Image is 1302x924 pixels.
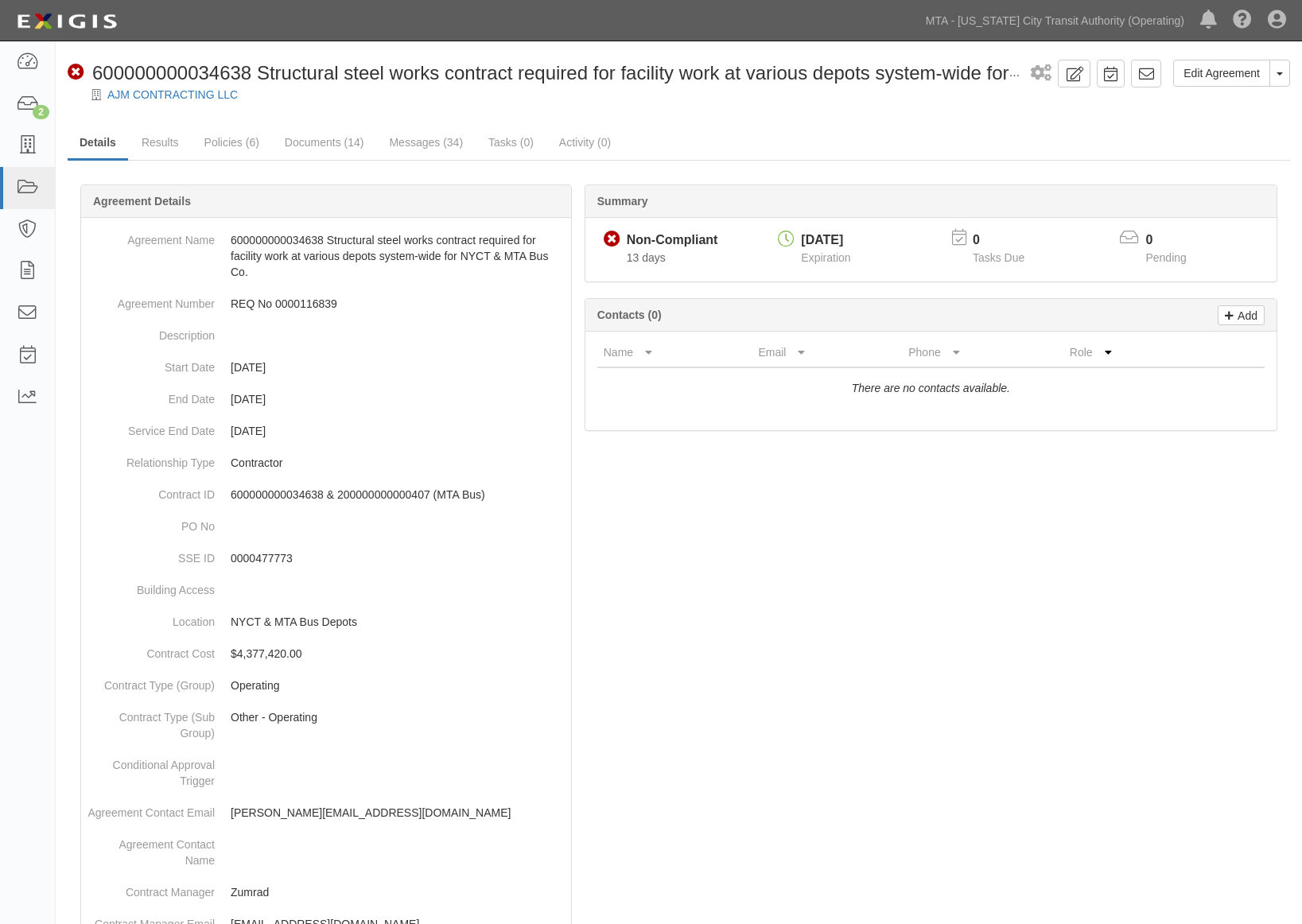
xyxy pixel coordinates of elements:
p: Operating [231,677,565,693]
dt: Contract Manager [87,876,215,900]
p: Add [1234,306,1257,324]
p: 600000000034638 & 200000000000407 (MTA Bus) [231,487,565,503]
dd: [DATE] [87,351,565,383]
a: Add [1218,305,1265,325]
p: Other - Operating [231,709,565,725]
i: Help Center - Complianz [1233,11,1252,30]
th: Name [597,338,752,367]
dt: Description [87,320,215,344]
dd: Contractor [87,447,565,479]
dd: 600000000034638 Structural steel works contract required for facility work at various depots syst... [87,224,565,288]
b: Contacts (0) [597,309,662,321]
dt: End Date [87,383,215,407]
a: Policies (6) [192,126,271,158]
dt: Agreement Contact Email [87,797,215,821]
dt: PO No [87,511,215,534]
dt: Relationship Type [87,447,215,471]
a: Edit Agreement [1173,60,1270,87]
dt: Service End Date [87,415,215,439]
dt: Contract ID [87,479,215,503]
span: Tasks Due [973,251,1024,264]
img: logo-5460c22ac91f19d4615b14bd174203de0afe785f0fc80cf4dbbc73dc1793850b.png [12,7,122,36]
div: 2 [33,105,49,119]
dt: Agreement Contact Name [87,829,215,868]
i: Non-Compliant [68,64,84,81]
dt: Conditional Approval Trigger [87,749,215,789]
th: Email [752,338,902,367]
dt: Contract Cost [87,638,215,662]
th: Phone [902,338,1063,367]
dt: Contract Type (Group) [87,670,215,693]
b: Summary [597,195,648,208]
dt: Location [87,606,215,630]
p: NYCT & MTA Bus Depots [231,614,565,630]
dd: [DATE] [87,383,565,415]
dt: Start Date [87,351,215,375]
a: MTA - [US_STATE] City Transit Authority (Operating) [918,5,1192,37]
span: Expiration [801,251,850,264]
p: 0000477773 [231,550,565,566]
p: [PERSON_NAME][EMAIL_ADDRESS][DOMAIN_NAME] [231,805,565,821]
div: [DATE] [801,231,850,250]
a: Messages (34) [377,126,475,158]
dt: Agreement Number [87,288,215,312]
a: Results [130,126,191,158]
i: 1 scheduled workflow [1031,65,1051,82]
p: $4,377,420.00 [231,646,565,662]
b: Agreement Details [93,195,191,208]
dt: Building Access [87,574,215,598]
dd: [DATE] [87,415,565,447]
span: Since 09/11/2025 [627,251,666,264]
a: Tasks (0) [476,126,546,158]
a: AJM CONTRACTING LLC [107,88,238,101]
div: 600000000034638 Structural steel works contract required for facility work at various depots syst... [68,60,1024,87]
i: Non-Compliant [604,231,620,248]
th: Role [1063,338,1201,367]
dt: Agreement Name [87,224,215,248]
dd: REQ No 0000116839 [87,288,565,320]
i: There are no contacts available. [852,382,1010,394]
a: Activity (0) [547,126,623,158]
p: Zumrad [231,884,565,900]
p: 0 [1145,231,1206,250]
dt: Contract Type (Sub Group) [87,701,215,741]
span: 600000000034638 Structural steel works contract required for facility work at various depots syst... [92,62,1200,83]
div: Non-Compliant [627,231,718,250]
a: Details [68,126,128,161]
dt: SSE ID [87,542,215,566]
p: 0 [973,231,1044,250]
a: Documents (14) [273,126,376,158]
span: Pending [1145,251,1186,264]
